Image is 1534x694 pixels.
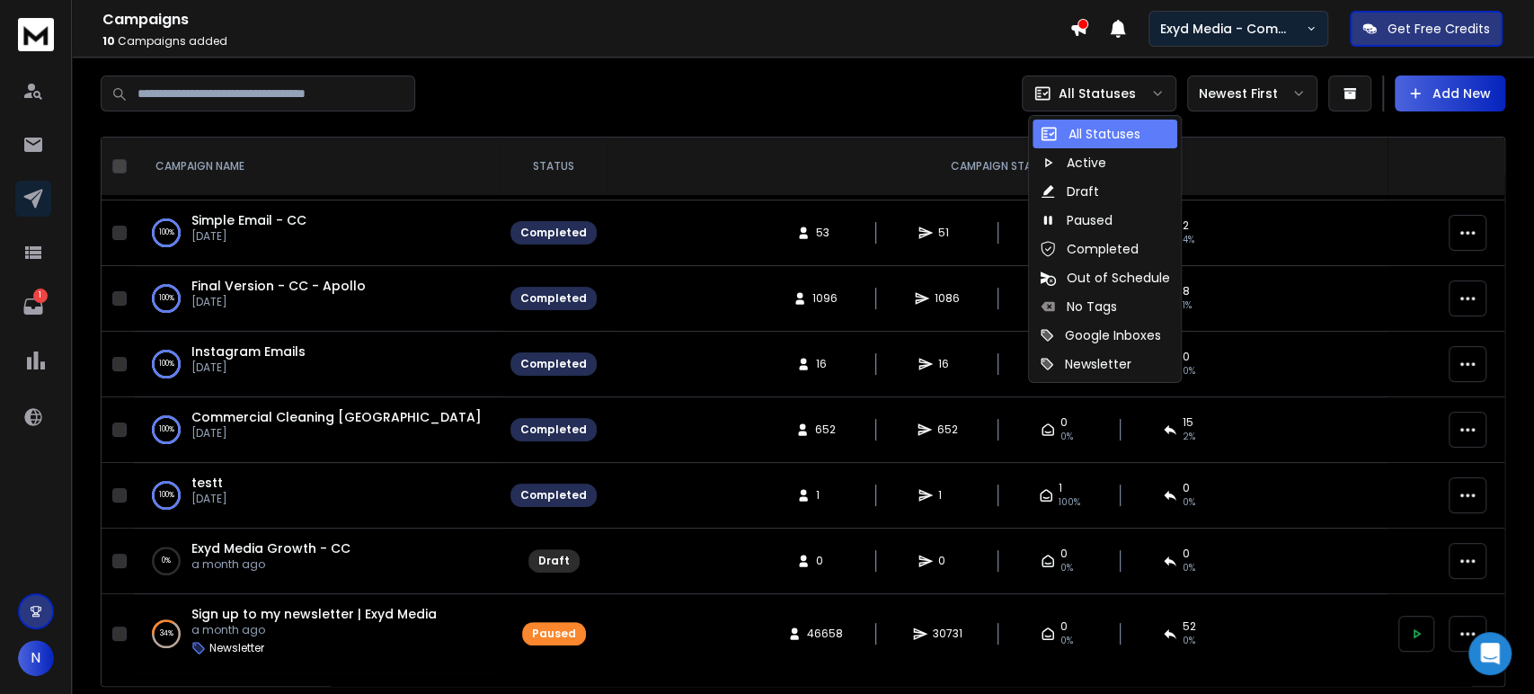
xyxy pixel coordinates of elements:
[1183,364,1195,378] span: 0 %
[134,397,500,463] td: 100%Commercial Cleaning [GEOGRAPHIC_DATA][DATE]
[1040,154,1106,172] div: Active
[607,138,1388,196] th: CAMPAIGN STATS
[191,211,306,229] a: Simple Email - CC
[815,423,836,437] span: 652
[102,34,1069,49] p: Campaigns added
[1183,430,1195,444] span: 2 %
[937,423,958,437] span: 652
[209,641,264,655] p: Newsletter
[1040,269,1170,287] div: Out of Schedule
[191,557,350,572] p: a month ago
[159,486,174,504] p: 100 %
[938,226,956,240] span: 51
[159,289,174,307] p: 100 %
[1183,415,1193,430] span: 15
[191,408,482,426] a: Commercial Cleaning [GEOGRAPHIC_DATA]
[812,291,838,306] span: 1096
[938,357,956,371] span: 16
[191,492,227,506] p: [DATE]
[520,226,587,240] div: Completed
[816,554,834,568] span: 0
[191,605,437,623] a: Sign up to my newsletter | Exyd Media
[1060,634,1073,648] span: 0%
[1059,495,1080,510] span: 100 %
[134,529,500,594] td: 0%Exyd Media Growth - CCa month ago
[520,423,587,437] div: Completed
[1183,218,1189,233] span: 2
[159,421,174,439] p: 100 %
[1183,481,1190,495] span: 0
[500,138,607,196] th: STATUS
[191,539,350,557] a: Exyd Media Growth - CC
[1040,355,1131,373] div: Newsletter
[1187,76,1317,111] button: Newest First
[520,291,587,306] div: Completed
[1183,298,1192,313] span: 1 %
[162,552,171,570] p: 0 %
[1040,125,1140,143] div: All Statuses
[18,640,54,676] button: N
[15,289,51,325] a: 1
[134,463,500,529] td: 100%testt[DATE]
[33,289,48,303] p: 1
[1060,415,1068,430] span: 0
[1060,619,1068,634] span: 0
[1060,561,1073,575] span: 0%
[1040,211,1113,229] div: Paused
[159,224,174,242] p: 100 %
[816,226,834,240] span: 53
[191,343,306,360] a: Instagram Emails
[1183,561,1195,575] span: 0%
[134,138,500,196] th: CAMPAIGN NAME
[102,9,1069,31] h1: Campaigns
[938,488,956,503] span: 1
[816,357,834,371] span: 16
[191,426,482,440] p: [DATE]
[1060,430,1073,444] span: 0%
[935,291,960,306] span: 1086
[520,488,587,503] div: Completed
[1468,632,1512,675] div: Open Intercom Messenger
[933,627,962,641] span: 30731
[532,627,576,641] div: Paused
[191,360,306,375] p: [DATE]
[1388,20,1490,38] p: Get Free Credits
[102,33,115,49] span: 10
[191,295,366,309] p: [DATE]
[1059,85,1136,102] p: All Statuses
[1183,547,1190,561] span: 0
[1183,284,1190,298] span: 8
[816,488,834,503] span: 1
[134,332,500,397] td: 100%Instagram Emails[DATE]
[18,18,54,51] img: logo
[1183,619,1196,634] span: 52
[160,625,173,643] p: 34 %
[1183,350,1190,364] span: 0
[1395,76,1505,111] button: Add New
[191,623,437,637] p: a month ago
[159,355,174,373] p: 100 %
[1040,298,1117,316] div: No Tags
[134,266,500,332] td: 100%Final Version - CC - Apollo[DATE]
[134,200,500,266] td: 100%Simple Email - CC[DATE]
[134,594,500,674] td: 34%Sign up to my newsletter | Exyd Mediaa month agoNewsletter
[1183,495,1195,510] span: 0 %
[191,277,366,295] a: Final Version - CC - Apollo
[1059,481,1062,495] span: 1
[1183,634,1195,648] span: 0 %
[1183,233,1194,247] span: 4 %
[191,474,223,492] a: testt
[1040,182,1099,200] div: Draft
[520,357,587,371] div: Completed
[938,554,956,568] span: 0
[191,229,306,244] p: [DATE]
